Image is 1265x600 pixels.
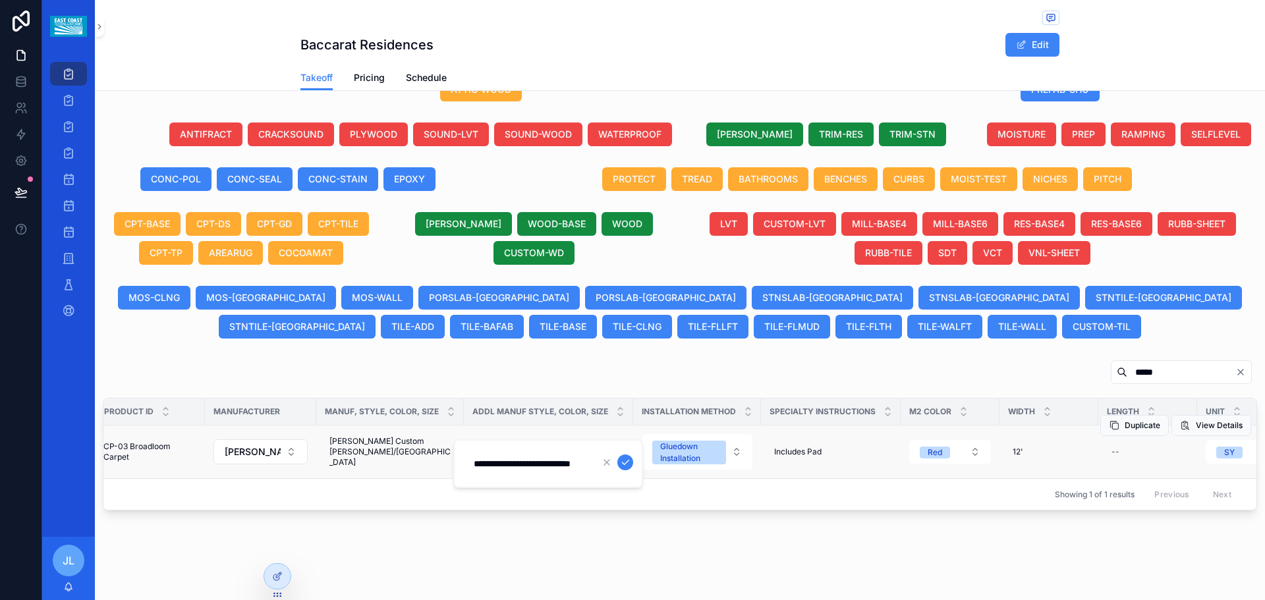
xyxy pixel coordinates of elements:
span: MOISTURE [998,128,1046,141]
span: PROTECT [613,173,656,186]
span: 12' [1013,447,1023,457]
button: STNTILE-[GEOGRAPHIC_DATA] [1085,286,1242,310]
span: VNL-SHEET [1028,246,1080,259]
button: TRIM-STN [879,123,946,146]
span: Product ID [104,406,154,417]
button: MOS-[GEOGRAPHIC_DATA] [196,286,336,310]
button: STNSLAB-[GEOGRAPHIC_DATA] [752,286,913,310]
a: [PERSON_NAME] Custom [PERSON_NAME]/[GEOGRAPHIC_DATA] [324,431,456,473]
button: PREP [1061,123,1106,146]
button: SELFLEVEL [1181,123,1251,146]
button: RUBB-SHEET [1158,212,1236,236]
span: ANTIFRACT [180,128,232,141]
span: CPT-BASE [125,217,170,231]
button: Select Button [213,439,308,464]
a: CP-03 Broadloom Carpet [103,441,197,462]
span: TILE-BASE [540,320,586,333]
button: BENCHES [814,167,878,191]
span: CONC-POL [151,173,201,186]
span: Takeoff [300,71,333,84]
button: CURBS [883,167,935,191]
span: CPT-TP [150,246,183,259]
span: Addl Manuf Style, Color, Size [472,406,608,417]
span: STNSLAB-[GEOGRAPHIC_DATA] [929,291,1069,304]
a: Includes Pad [769,441,893,462]
span: RUBB-SHEET [1168,217,1225,231]
button: AREARUG [198,241,263,265]
button: LVT [710,212,748,236]
span: CURBS [893,173,924,186]
span: STNTILE-[GEOGRAPHIC_DATA] [229,320,365,333]
button: TILE-WALFT [907,315,982,339]
button: CONC-SEAL [217,167,293,191]
button: VNL-SHEET [1018,241,1090,265]
span: MOS-[GEOGRAPHIC_DATA] [206,291,325,304]
button: CUSTOM-WD [493,241,575,265]
button: [PERSON_NAME] [415,212,512,236]
span: PORSLAB-[GEOGRAPHIC_DATA] [596,291,736,304]
button: CPT-GD [246,212,302,236]
button: Select Button [642,434,752,470]
a: 12' [1007,441,1090,462]
img: App logo [50,16,86,37]
span: Manufacturer [213,406,280,417]
span: Duplicate [1125,420,1160,431]
span: BATHROOMS [739,173,798,186]
button: WOOD [602,212,653,236]
button: RAMPING [1111,123,1175,146]
div: Gluedown Installation [660,441,718,464]
span: WOOD [612,217,642,231]
span: TILE-CLNG [613,320,661,333]
span: TRIM-STN [889,128,936,141]
button: TILE-FLLFT [677,315,748,339]
a: -- [1106,441,1189,462]
button: MOS-CLNG [118,286,190,310]
span: MILL-BASE4 [852,217,907,231]
a: Schedule [406,66,447,92]
button: WOOD-BASE [517,212,596,236]
button: TILE-BAFAB [450,315,524,339]
button: TREAD [671,167,723,191]
span: CUSTOM-WD [504,246,564,259]
button: Select Button [909,440,991,464]
span: MILL-BASE6 [933,217,988,231]
div: scrollable content [42,53,95,340]
span: TILE-BAFAB [461,320,513,333]
span: JL [63,553,74,568]
button: TILE-FLTH [835,315,902,339]
button: Edit [1005,33,1059,57]
span: CRACKSOUND [258,128,323,141]
button: ANTIFRACT [169,123,242,146]
span: STNSLAB-[GEOGRAPHIC_DATA] [762,291,903,304]
span: BENCHES [824,173,867,186]
span: [PERSON_NAME] Custom [PERSON_NAME]/[GEOGRAPHIC_DATA] [329,436,451,468]
button: RUBB-TILE [855,241,922,265]
span: WATERPROOF [598,128,661,141]
button: TILE-WALL [988,315,1057,339]
button: Clear [1235,367,1251,377]
span: VCT [983,246,1002,259]
button: WATERPROOF [588,123,672,146]
span: M2 Color [909,406,951,417]
button: SDT [928,241,967,265]
button: TILE-FLMUD [754,315,830,339]
button: CUSTOM-LVT [753,212,836,236]
span: Installation Method [642,406,736,417]
span: COCOAMAT [279,246,333,259]
span: MOS-CLNG [128,291,180,304]
span: LVT [720,217,737,231]
button: CPT-TILE [308,212,369,236]
button: EPOXY [383,167,436,191]
button: STNSLAB-[GEOGRAPHIC_DATA] [918,286,1080,310]
button: PORSLAB-[GEOGRAPHIC_DATA] [585,286,746,310]
span: View Details [1196,420,1243,431]
button: NICHES [1023,167,1078,191]
button: RES-BASE6 [1081,212,1152,236]
span: [PERSON_NAME] [225,445,281,458]
span: CONC-SEAL [227,173,282,186]
span: Specialty Instructions [770,406,876,417]
span: SOUND-LVT [424,128,478,141]
span: [PERSON_NAME] [717,128,793,141]
span: MOS-WALL [352,291,403,304]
